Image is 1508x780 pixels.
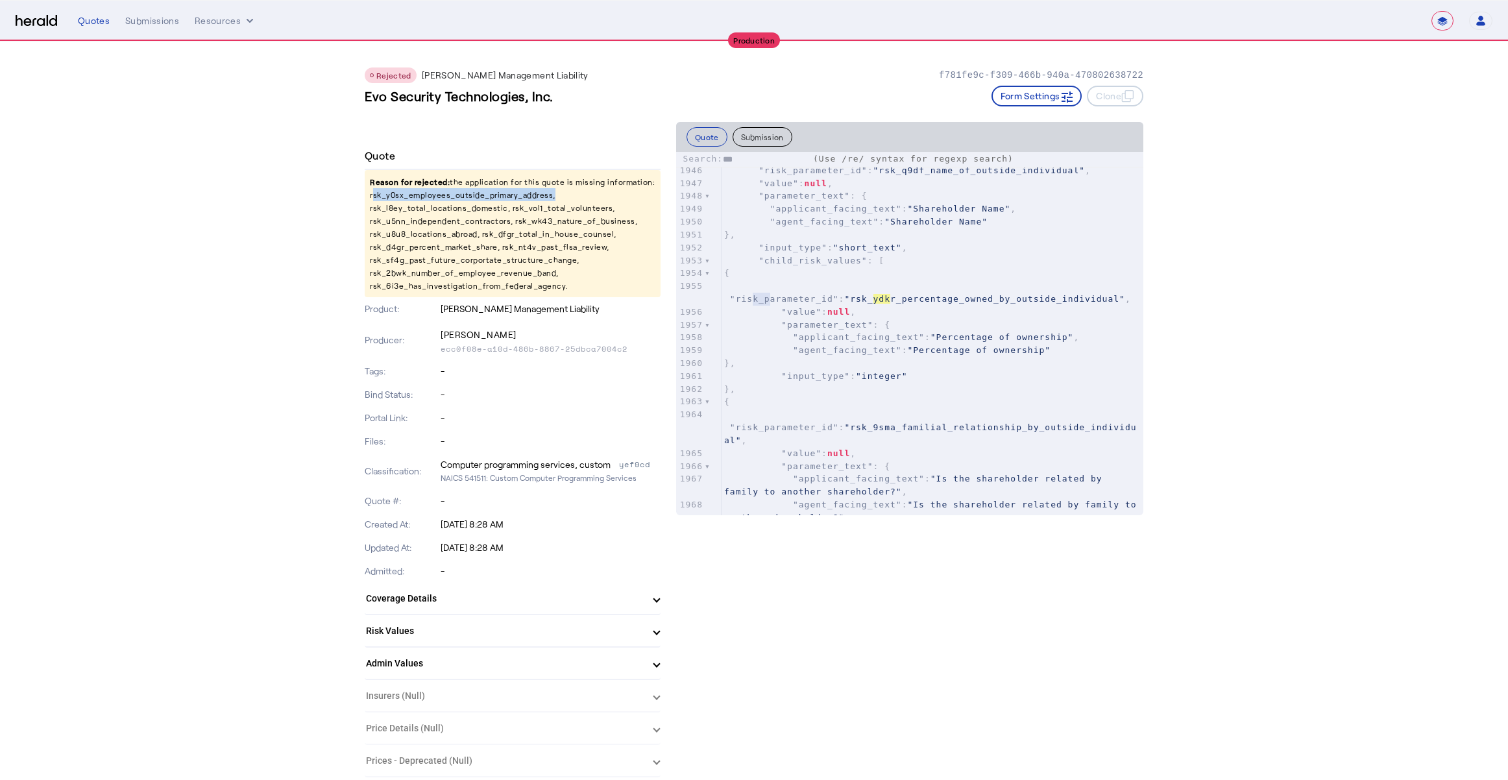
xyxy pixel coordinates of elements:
p: the application for this quote is missing information: rsk_y0sx_employees_outside_primary_address... [365,170,661,297]
span: : , [724,281,1131,304]
span: "input_type" [781,371,850,381]
mat-panel-title: Risk Values [366,624,644,638]
p: [PERSON_NAME] Management Liability [441,302,661,315]
span: : , [724,204,1016,213]
div: 1967 [676,472,705,485]
p: Producer: [365,334,438,347]
mat-expansion-panel-header: Admin Values [365,648,661,679]
p: [DATE] 8:28 AM [441,541,661,554]
span: "risk_parameter_id" [759,165,868,175]
span: "agent_facing_text" [793,345,902,355]
h4: Quote [365,148,395,164]
div: 1955 [676,280,705,293]
span: null [827,448,850,458]
input: Search: [723,153,807,166]
span: "parameter_text" [759,191,850,201]
div: 1966 [676,460,705,473]
span: "agent_facing_text" [770,217,879,226]
p: Portal Link: [365,411,438,424]
div: 1962 [676,383,705,396]
herald-code-block: quote [676,152,1143,515]
div: 1956 [676,306,705,319]
p: Classification: [365,465,438,478]
span: ydk [873,294,890,304]
span: : , [724,409,1137,445]
p: f781fe9c-f309-466b-940a-470802638722 [939,69,1143,82]
span: Rejected [376,71,411,80]
span: "agent_facing_text" [793,500,902,509]
span: null [805,178,827,188]
p: Bind Status: [365,388,438,401]
span: (Use /re/ syntax for regexp search) [813,154,1014,164]
span: : , [724,307,856,317]
div: 1950 [676,215,705,228]
div: 1951 [676,228,705,241]
div: yef9cd [619,458,661,471]
span: "value" [759,178,799,188]
span: "rsk_q9df_name_of_outside_individual" [873,165,1086,175]
span: "risk_parameter_id" [730,422,839,432]
p: - [441,435,661,448]
div: 1947 [676,177,705,190]
p: - [441,565,661,578]
span: : [ [724,256,884,265]
span: "Percentage of ownership" [930,332,1074,342]
p: Quote #: [365,494,438,507]
button: Resources dropdown menu [195,14,256,27]
div: 1960 [676,357,705,370]
span: "Is the shareholder related by family to another shareholder?" [724,500,1142,522]
label: Search: [683,154,807,164]
span: }, [724,358,736,368]
p: - [441,411,661,424]
span: : , [724,243,908,252]
div: 1965 [676,447,705,460]
span: "applicant_facing_text" [770,204,902,213]
p: Created At: [365,518,438,531]
span: : [724,500,1142,522]
span: "child_risk_values" [759,256,868,265]
span: "rsk_9sma_familial_relationship_by_outside_individual" [724,422,1137,445]
span: }, [724,384,736,394]
div: 1968 [676,498,705,511]
span: Reason for rejected: [370,177,450,186]
span: : , [724,332,1079,342]
span: : [724,371,908,381]
span: : , [724,178,833,188]
button: Submission [733,127,792,147]
div: 1949 [676,202,705,215]
button: Quote [687,127,727,147]
mat-panel-title: Coverage Details [366,592,644,605]
button: Clone [1087,86,1143,106]
p: - [441,388,661,401]
p: Admitted: [365,565,438,578]
span: { [724,396,730,406]
p: [PERSON_NAME] [441,326,661,344]
span: "integer" [856,371,907,381]
span: : { [724,191,868,201]
img: Herald Logo [16,15,57,27]
span: null [827,307,850,317]
div: 1953 [676,254,705,267]
p: Tags: [365,365,438,378]
p: - [441,365,661,378]
button: Form Settings [991,86,1082,106]
span: : , [724,165,1091,175]
div: Computer programming services, custom [441,458,611,471]
mat-expansion-panel-header: Coverage Details [365,583,661,614]
div: 1948 [676,189,705,202]
div: 1946 [676,164,705,177]
span: : { [724,320,890,330]
span: "input_type" [759,243,827,252]
span: "value" [781,448,821,458]
span: { [724,268,730,278]
span: : , [724,474,1108,496]
span: "rsk_ [844,294,873,304]
div: 1963 [676,395,705,408]
span: : [724,345,1051,355]
p: - [441,494,661,507]
p: NAICS 541511: Custom Computer Programming Services [441,471,661,484]
p: Updated At: [365,541,438,554]
div: 1957 [676,319,705,332]
span: "value" [781,307,821,317]
div: Quotes [78,14,110,27]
